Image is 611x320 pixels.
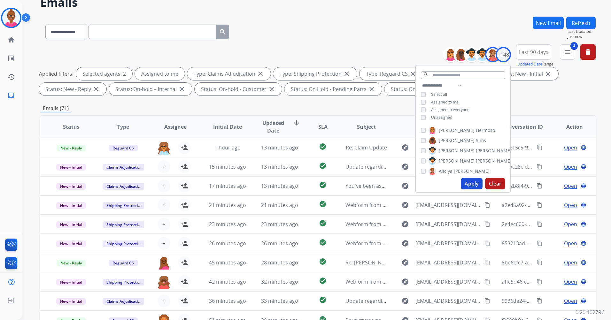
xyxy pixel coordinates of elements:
span: Last Updated: [568,29,596,34]
span: Open [564,163,577,171]
span: [EMAIL_ADDRESS][DOMAIN_NAME] [415,278,481,286]
mat-icon: person_add [181,220,188,228]
mat-icon: content_copy [484,279,490,285]
span: Update regarding your fulfillment method for Service Order: 0da3b2b4-88e3-4bc2-a6a9-aa544f582ceb [345,297,590,304]
mat-icon: person_add [181,240,188,247]
mat-icon: explore [401,297,409,305]
mat-icon: check_circle [319,181,327,189]
mat-icon: check_circle [319,296,327,304]
span: 23 minutes ago [261,221,298,228]
span: + [162,201,165,209]
mat-icon: content_copy [484,240,490,246]
mat-icon: content_copy [537,260,542,265]
span: 32 minutes ago [261,278,298,285]
mat-icon: content_copy [537,240,542,246]
span: + [162,220,165,228]
span: New - Initial [56,202,86,209]
span: New - Reply [57,260,86,266]
span: affc5d46-cc50-485e-ba79-e8ce253c2c7b [502,278,597,285]
span: Open [564,220,577,228]
span: a2e45a92-bed8-4dcc-b425-ad328e691e14 [502,202,601,209]
p: Emails (71) [40,104,71,112]
th: Action [544,116,596,138]
mat-icon: content_copy [537,164,542,170]
span: Select all [431,92,447,97]
span: New - Reply [57,145,86,151]
button: + [158,199,170,211]
mat-icon: explore [401,182,409,190]
mat-icon: check_circle [319,162,327,170]
span: Claims Adjudication [103,183,146,190]
span: Webform from [EMAIL_ADDRESS][DOMAIN_NAME] on [DATE] [345,278,490,285]
span: 21 minutes ago [209,202,246,209]
span: SLA [318,123,328,131]
span: Open [564,182,577,190]
div: +148 [496,47,511,62]
span: [PERSON_NAME] [476,158,512,164]
mat-icon: home [7,36,15,44]
mat-icon: content_copy [484,298,490,304]
div: Status: On Hold - Servicers [384,83,470,95]
span: Assigned to me [431,99,459,105]
span: 17 minutes ago [209,182,246,189]
button: Updated Date [517,62,542,67]
mat-icon: inbox [7,92,15,99]
button: + [158,179,170,192]
span: 13 minutes ago [261,163,298,170]
mat-icon: explore [401,278,409,286]
span: New - Initial [56,221,86,228]
mat-icon: language [581,183,586,189]
button: New Email [533,17,564,29]
span: Unassigned [431,115,452,120]
button: Refresh [566,17,596,29]
img: agent-avatar [158,256,170,270]
mat-icon: language [581,240,586,246]
span: New - Initial [56,298,86,305]
span: Assignee [164,123,187,131]
mat-icon: arrow_downward [293,119,300,127]
div: Status: On-hold - Customer [195,83,282,95]
span: 1 hour ago [214,144,241,151]
span: 4 [570,42,578,50]
mat-icon: check_circle [319,239,327,246]
mat-icon: person_add [181,297,188,305]
mat-icon: explore [401,220,409,228]
span: Initial Date [213,123,242,131]
span: [PERSON_NAME] [439,127,475,133]
span: 13 minutes ago [261,182,298,189]
span: Sims [476,137,486,144]
mat-icon: close [92,85,100,93]
span: Updated Date [259,119,288,134]
mat-icon: close [257,70,264,78]
button: + [158,237,170,250]
mat-icon: content_copy [537,221,542,227]
mat-icon: language [581,145,586,150]
mat-icon: content_copy [484,202,490,208]
span: Hermoso [476,127,495,133]
span: [EMAIL_ADDRESS][DOMAIN_NAME] [415,220,481,228]
mat-icon: person_add [181,182,188,190]
span: 15 minutes ago [209,163,246,170]
span: 9936de24-acf9-4eaf-90f0-bc97e6c747cf [502,297,594,304]
mat-icon: person_add [181,259,188,266]
button: 4 [560,44,575,60]
mat-icon: check_circle [319,277,327,285]
span: 26 minutes ago [209,240,246,247]
span: Assigned to everyone [431,107,469,112]
img: avatar [2,9,20,27]
span: Shipping Protection [103,221,146,228]
span: Open [564,144,577,151]
span: Update regarding your fulfillment method for Service Order: 194994ac-24db-4248-a94f-bbab6d01eed2 [345,163,591,170]
span: 45 minutes ago [209,259,246,266]
mat-icon: close [409,70,417,78]
mat-icon: check_circle [319,219,327,227]
p: Applied filters: [39,70,73,78]
mat-icon: explore [401,240,409,247]
span: Type [117,123,129,131]
button: + [158,218,170,231]
span: 13 minutes ago [261,144,298,151]
span: Last 90 days [519,51,548,53]
span: 28 minutes ago [261,259,298,266]
div: Status: New - Initial [491,67,558,80]
span: Open [564,278,577,286]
